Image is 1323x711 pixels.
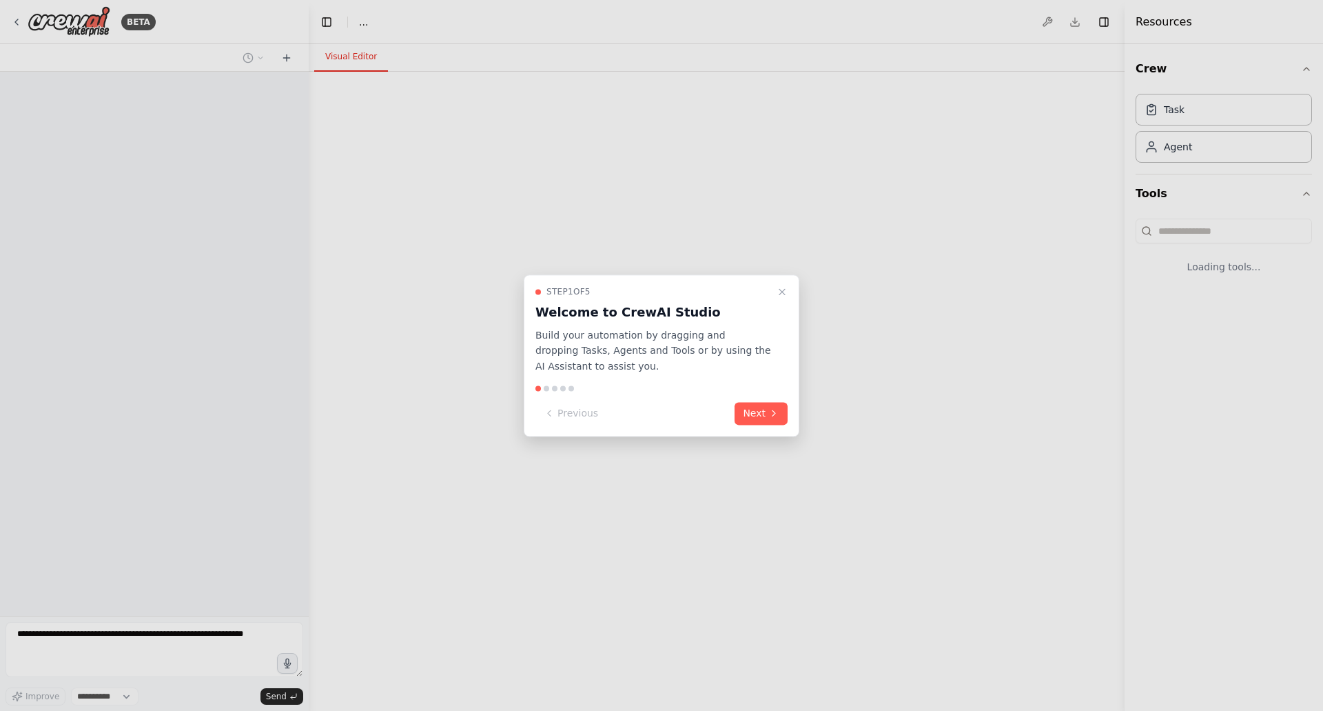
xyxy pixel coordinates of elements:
button: Next [735,402,788,425]
button: Hide left sidebar [317,12,336,32]
span: Step 1 of 5 [546,286,591,297]
button: Close walkthrough [774,283,790,300]
h3: Welcome to CrewAI Studio [535,303,771,322]
p: Build your automation by dragging and dropping Tasks, Agents and Tools or by using the AI Assista... [535,328,771,374]
button: Previous [535,402,606,425]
